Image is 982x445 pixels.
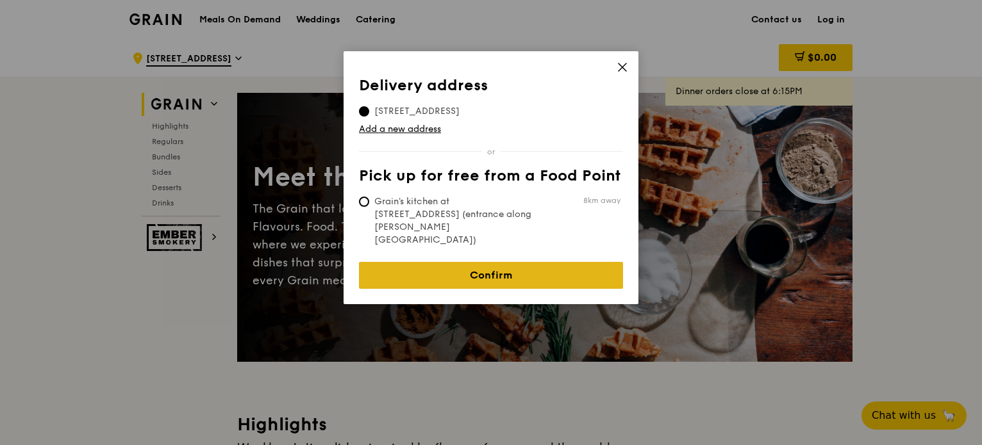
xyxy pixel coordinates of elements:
th: Delivery address [359,77,623,100]
a: Confirm [359,262,623,289]
input: [STREET_ADDRESS] [359,106,369,117]
a: Add a new address [359,123,623,136]
span: Grain's kitchen at [STREET_ADDRESS] (entrance along [PERSON_NAME][GEOGRAPHIC_DATA]) [359,195,550,247]
span: [STREET_ADDRESS] [359,105,475,118]
span: 8km away [583,195,620,206]
input: Grain's kitchen at [STREET_ADDRESS] (entrance along [PERSON_NAME][GEOGRAPHIC_DATA])8km away [359,197,369,207]
th: Pick up for free from a Food Point [359,167,623,190]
